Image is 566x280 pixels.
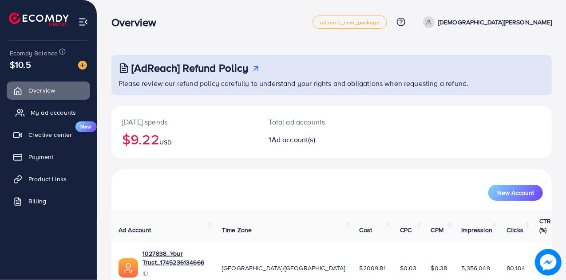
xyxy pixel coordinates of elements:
[119,226,151,234] span: Ad Account
[222,226,252,234] span: Time Zone
[7,192,90,210] a: Billing
[78,61,87,70] img: image
[438,17,552,27] p: [DEMOGRAPHIC_DATA][PERSON_NAME]
[222,264,345,272] span: [GEOGRAPHIC_DATA]/[GEOGRAPHIC_DATA]
[28,197,46,206] span: Billing
[539,217,551,234] span: CTR (%)
[7,126,90,144] a: Creative centerNew
[497,190,534,196] span: New Account
[7,148,90,166] a: Payment
[400,226,412,234] span: CPC
[400,264,417,272] span: $0.03
[131,62,249,74] h3: [AdReach] Refund Policy
[75,121,97,132] span: New
[31,108,76,117] span: My ad accounts
[78,17,88,27] img: menu
[119,258,138,278] img: ic-ads-acc.e4c84228.svg
[10,58,31,71] span: $10.5
[28,175,67,183] span: Product Links
[431,226,443,234] span: CPM
[122,117,248,127] p: [DATE] spends
[360,264,386,272] span: $2009.81
[7,170,90,188] a: Product Links
[159,138,172,147] span: USD
[28,130,72,139] span: Creative center
[28,152,53,161] span: Payment
[119,78,546,89] p: Please review our refund policy carefully to understand your rights and obligations when requesti...
[488,185,543,201] button: New Account
[122,131,248,148] h2: $9.22
[320,19,380,25] span: adreach_new_package
[269,117,358,127] p: Total ad accounts
[313,16,387,29] a: adreach_new_package
[9,12,69,26] img: logo
[7,82,90,99] a: Overview
[462,264,490,272] span: 5,356,049
[272,135,315,144] span: Ad account(s)
[111,16,163,29] h3: Overview
[28,86,55,95] span: Overview
[431,264,447,272] span: $0.38
[507,264,525,272] span: 80,104
[420,16,552,28] a: [DEMOGRAPHIC_DATA][PERSON_NAME]
[360,226,372,234] span: Cost
[507,226,523,234] span: Clicks
[7,104,90,121] a: My ad accounts
[10,49,58,58] span: Ecomdy Balance
[269,136,358,144] h2: 1
[462,226,493,234] span: Impression
[142,249,208,267] a: 1027838_Your Trust_1745236134666
[536,250,560,274] img: image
